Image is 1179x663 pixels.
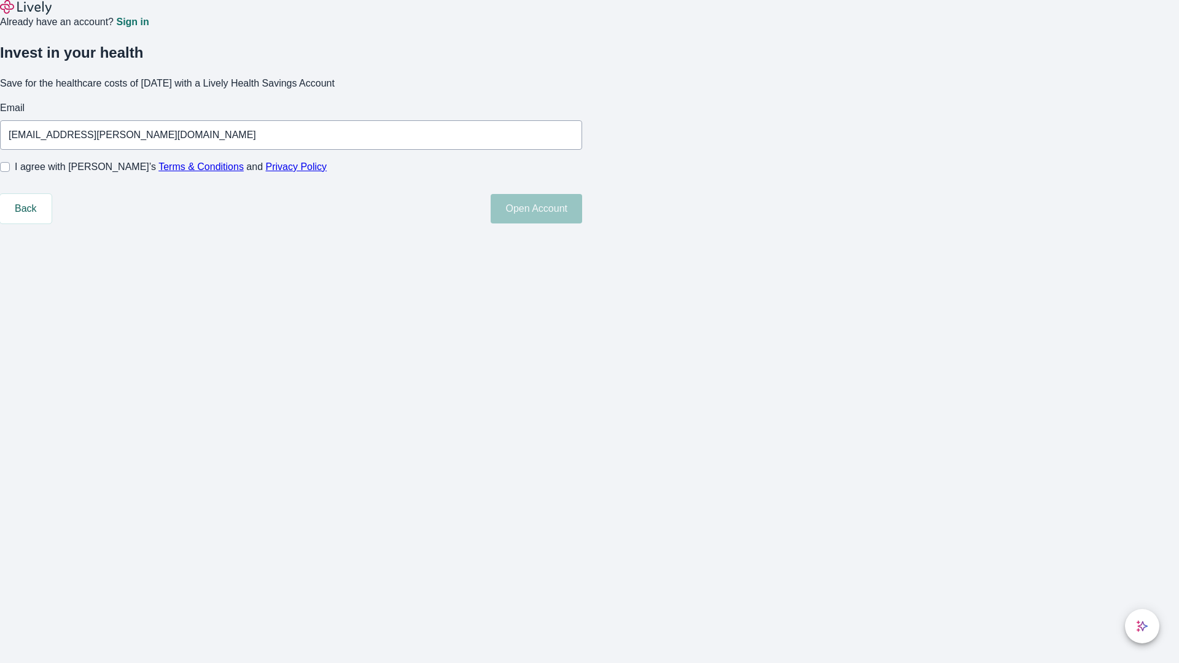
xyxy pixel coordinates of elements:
[15,160,327,174] span: I agree with [PERSON_NAME]’s and
[116,17,149,27] a: Sign in
[158,161,244,172] a: Terms & Conditions
[1125,609,1159,643] button: chat
[266,161,327,172] a: Privacy Policy
[1136,620,1148,632] svg: Lively AI Assistant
